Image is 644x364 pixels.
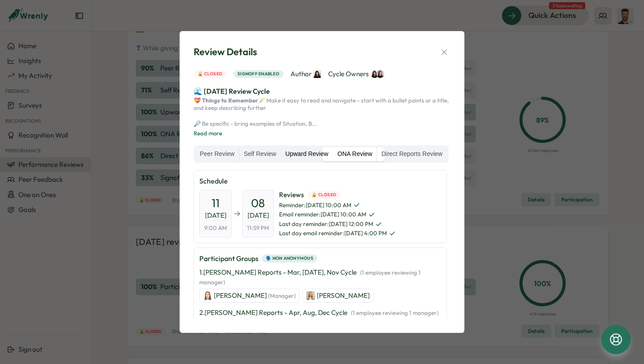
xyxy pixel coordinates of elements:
[371,70,379,78] img: Kelly Rosa
[268,292,296,299] span: (Manager)
[281,147,333,161] label: Upward Review
[194,86,450,97] p: 🌊 [DATE] Review Cycle
[194,97,258,104] strong: 💝 Things to Remember
[311,191,336,198] span: 🔒 Closed
[247,224,269,232] span: 11:59 PM
[194,130,222,138] button: Read more
[204,224,227,232] span: 9:00 AM
[199,269,421,286] span: ( 1 employee reviewing 1 manager )
[279,201,396,209] span: Reminder : [DATE] 10:00 AM
[377,147,447,161] label: Direct Reports Review
[205,211,226,221] span: [DATE]
[214,291,296,300] p: [PERSON_NAME]
[317,291,370,300] p: [PERSON_NAME]
[248,211,269,221] span: [DATE]
[279,220,396,228] span: Last day reminder : [DATE] 12:00 PM
[194,97,450,127] p: 🪄 Make it easy to read and navigate - start with a bullet points or a title, and keep describing ...
[376,70,384,78] img: Elena Ladushyna
[203,291,212,300] img: Friederike Giese
[198,71,223,78] span: 🔒 Closed
[279,230,396,237] span: Last day email reminder : [DATE] 4:00 PM
[199,308,439,318] p: 2 . [PERSON_NAME] Reports - Apr, Aug, Dec Cycle
[279,190,396,200] span: Reviews
[212,195,219,211] span: 11
[302,289,374,303] a: Sarah McEwan[PERSON_NAME]
[199,176,441,187] p: Schedule
[239,147,280,161] label: Self Review
[237,71,280,78] span: Signoff enabled
[266,255,313,262] span: 🗣️ Non Anonymous
[195,147,239,161] label: Peer Review
[313,70,321,78] img: Kelly Rosa
[279,211,396,219] span: Email reminder : [DATE] 10:00 AM
[199,253,258,264] p: Participant Groups
[306,291,315,300] img: Sarah McEwan
[251,195,265,211] span: 08
[290,69,321,79] span: Author
[333,147,376,161] label: ONA Review
[194,45,257,59] span: Review Details
[199,268,441,287] p: 1 . [PERSON_NAME] Reports - Mar, [DATE], Nov Cycle
[351,309,439,316] span: ( 1 employee reviewing 1 manager )
[199,289,300,303] a: Friederike Giese[PERSON_NAME] (Manager)
[328,69,384,79] span: Cycle Owners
